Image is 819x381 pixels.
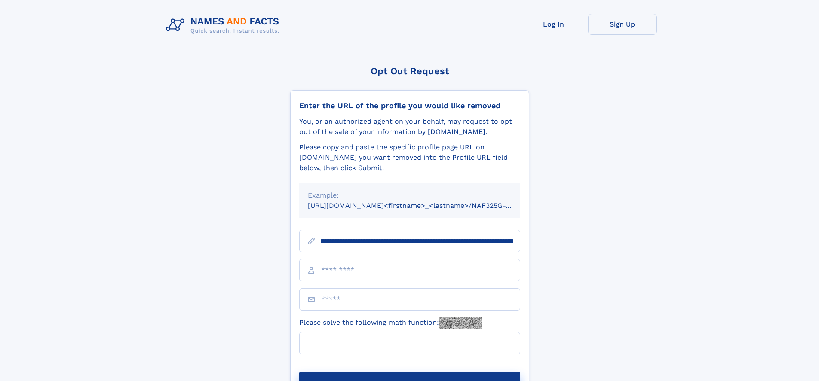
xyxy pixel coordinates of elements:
[299,317,482,329] label: Please solve the following math function:
[299,101,520,110] div: Enter the URL of the profile you would like removed
[299,142,520,173] div: Please copy and paste the specific profile page URL on [DOMAIN_NAME] you want removed into the Pr...
[290,66,529,76] div: Opt Out Request
[519,14,588,35] a: Log In
[299,116,520,137] div: You, or an authorized agent on your behalf, may request to opt-out of the sale of your informatio...
[163,14,286,37] img: Logo Names and Facts
[308,201,537,210] small: [URL][DOMAIN_NAME]<firstname>_<lastname>/NAF325G-xxxxxxxx
[308,190,512,201] div: Example:
[588,14,657,35] a: Sign Up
